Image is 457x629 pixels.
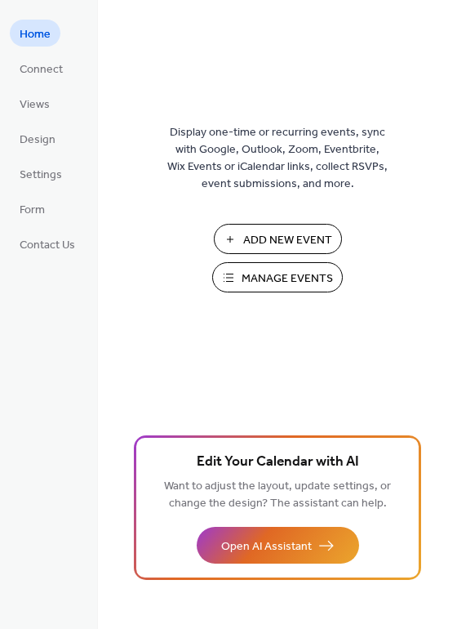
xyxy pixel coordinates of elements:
span: Design [20,132,55,149]
a: Design [10,125,65,152]
a: Form [10,195,55,222]
span: Manage Events [242,270,333,288]
button: Manage Events [212,262,343,292]
a: Contact Us [10,230,85,257]
span: Display one-time or recurring events, sync with Google, Outlook, Zoom, Eventbrite, Wix Events or ... [167,124,388,193]
a: Settings [10,160,72,187]
span: Want to adjust the layout, update settings, or change the design? The assistant can help. [164,475,391,515]
span: Add New Event [243,232,332,249]
a: Connect [10,55,73,82]
span: Open AI Assistant [221,538,312,555]
span: Form [20,202,45,219]
span: Edit Your Calendar with AI [197,451,359,474]
span: Home [20,26,51,43]
button: Open AI Assistant [197,527,359,564]
a: Home [10,20,60,47]
a: Views [10,90,60,117]
span: Settings [20,167,62,184]
span: Connect [20,61,63,78]
button: Add New Event [214,224,342,254]
span: Contact Us [20,237,75,254]
span: Views [20,96,50,114]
